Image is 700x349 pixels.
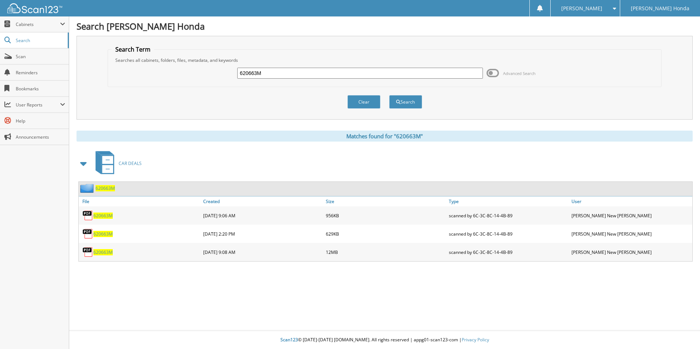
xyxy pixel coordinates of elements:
[462,337,489,343] a: Privacy Policy
[447,226,570,241] div: scanned by 6C-3C-8C-14-4B-89
[16,37,64,44] span: Search
[201,196,324,206] a: Created
[503,71,536,76] span: Advanced Search
[561,6,602,11] span: [PERSON_NAME]
[16,102,60,108] span: User Reports
[93,231,113,237] a: 620663M
[93,249,113,255] a: 620663M
[16,134,65,140] span: Announcements
[447,208,570,223] div: scanned by 6C-3C-8C-14-4B-89
[119,160,142,166] span: CAR DEALS
[16,53,65,60] span: Scan
[570,196,692,206] a: User
[447,245,570,259] div: scanned by 6C-3C-8C-14-4B-89
[7,3,62,13] img: scan123-logo-white.svg
[82,247,93,258] img: PDF.png
[389,95,422,109] button: Search
[91,149,142,178] a: CAR DEALS
[201,226,324,241] div: [DATE] 2:20 PM
[570,208,692,223] div: [PERSON_NAME] New [PERSON_NAME]
[16,21,60,27] span: Cabinets
[16,86,65,92] span: Bookmarks
[69,331,700,349] div: © [DATE]-[DATE] [DOMAIN_NAME]. All rights reserved | appg01-scan123-com |
[77,131,693,142] div: Matches found for "620663M"
[112,57,658,63] div: Searches all cabinets, folders, files, metadata, and keywords
[79,196,201,206] a: File
[16,118,65,124] span: Help
[324,245,447,259] div: 12MB
[324,226,447,241] div: 629KB
[663,314,700,349] iframe: Chat Widget
[82,228,93,239] img: PDF.png
[93,213,113,219] a: 620663M
[96,185,115,191] a: 620663M
[570,226,692,241] div: [PERSON_NAME] New [PERSON_NAME]
[82,210,93,221] img: PDF.png
[80,184,96,193] img: folder2.png
[570,245,692,259] div: [PERSON_NAME] New [PERSON_NAME]
[201,245,324,259] div: [DATE] 9:08 AM
[77,20,693,32] h1: Search [PERSON_NAME] Honda
[447,196,570,206] a: Type
[347,95,380,109] button: Clear
[112,45,154,53] legend: Search Term
[16,70,65,76] span: Reminders
[631,6,689,11] span: [PERSON_NAME] Honda
[280,337,298,343] span: Scan123
[324,196,447,206] a: Size
[324,208,447,223] div: 956KB
[201,208,324,223] div: [DATE] 9:06 AM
